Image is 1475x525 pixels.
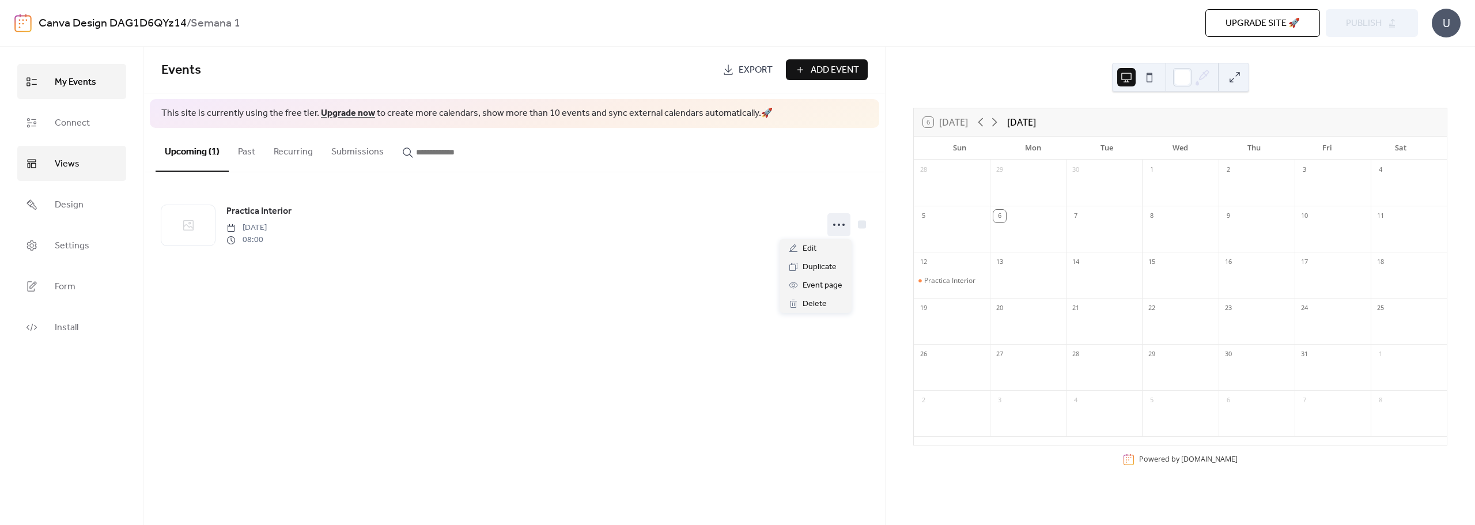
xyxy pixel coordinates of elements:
a: Upgrade now [321,104,375,122]
span: My Events [55,73,96,91]
a: Form [17,269,126,304]
div: Wed [1144,137,1217,160]
div: 1 [1374,348,1387,361]
div: 9 [1222,210,1235,222]
b: Semana 1 [191,13,240,35]
span: Settings [55,237,89,255]
div: 14 [1069,256,1082,269]
div: 7 [1298,394,1311,407]
div: Fri [1291,137,1364,160]
div: 29 [1145,348,1158,361]
span: Form [55,278,75,296]
div: 1 [1145,164,1158,176]
div: Sat [1364,137,1438,160]
div: Practica Interior [914,276,990,285]
div: 8 [1374,394,1387,407]
a: My Events [17,64,126,99]
div: 30 [1069,164,1082,176]
span: Duplicate [803,260,837,274]
div: 18 [1374,256,1387,269]
div: 4 [1069,394,1082,407]
div: 5 [1145,394,1158,407]
div: 12 [917,256,930,269]
div: 28 [1069,348,1082,361]
div: 7 [1069,210,1082,222]
a: Export [714,59,781,80]
div: Mon [997,137,1071,160]
span: Design [55,196,84,214]
span: Delete [803,297,827,311]
div: 11 [1374,210,1387,222]
div: U [1432,9,1461,37]
div: 29 [993,164,1006,176]
a: Connect [17,105,126,140]
a: Install [17,309,126,345]
div: 3 [1298,164,1311,176]
div: 24 [1298,302,1311,315]
div: 22 [1145,302,1158,315]
span: Event page [803,279,842,293]
div: 2 [917,394,930,407]
div: 4 [1374,164,1387,176]
span: Upgrade site 🚀 [1226,17,1300,31]
a: [DOMAIN_NAME] [1181,454,1238,464]
a: Settings [17,228,126,263]
div: 30 [1222,348,1235,361]
div: 19 [917,302,930,315]
span: [DATE] [226,222,267,234]
button: Upcoming (1) [156,128,229,172]
span: Add Event [811,63,859,77]
div: [DATE] [1007,115,1036,129]
img: logo [14,14,32,32]
div: 25 [1374,302,1387,315]
span: This site is currently using the free tier. to create more calendars, show more than 10 events an... [161,107,773,120]
div: 3 [993,394,1006,407]
div: 27 [993,348,1006,361]
div: 6 [1222,394,1235,407]
div: 10 [1298,210,1311,222]
div: Thu [1217,137,1291,160]
div: Powered by [1139,454,1238,464]
div: 26 [917,348,930,361]
b: / [187,13,191,35]
span: 08:00 [226,234,267,246]
div: 16 [1222,256,1235,269]
div: 5 [917,210,930,222]
div: 8 [1145,210,1158,222]
span: Practica Interior [226,205,292,218]
div: 13 [993,256,1006,269]
div: 6 [993,210,1006,222]
span: Export [739,63,773,77]
button: Upgrade site 🚀 [1205,9,1320,37]
a: Design [17,187,126,222]
div: Practica Interior [924,276,975,285]
div: 20 [993,302,1006,315]
button: Add Event [786,59,868,80]
div: Tue [1070,137,1144,160]
a: Canva Design DAG1D6QYz14 [39,13,187,35]
div: 17 [1298,256,1311,269]
div: 23 [1222,302,1235,315]
div: 2 [1222,164,1235,176]
button: Recurring [264,128,322,171]
div: 31 [1298,348,1311,361]
span: Install [55,319,78,337]
div: Sun [923,137,997,160]
span: Connect [55,114,90,132]
button: Submissions [322,128,393,171]
span: Views [55,155,80,173]
button: Past [229,128,264,171]
div: 21 [1069,302,1082,315]
div: 28 [917,164,930,176]
div: 15 [1145,256,1158,269]
a: Practica Interior [226,204,292,219]
span: Edit [803,242,816,256]
span: Events [161,58,201,83]
a: Views [17,146,126,181]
